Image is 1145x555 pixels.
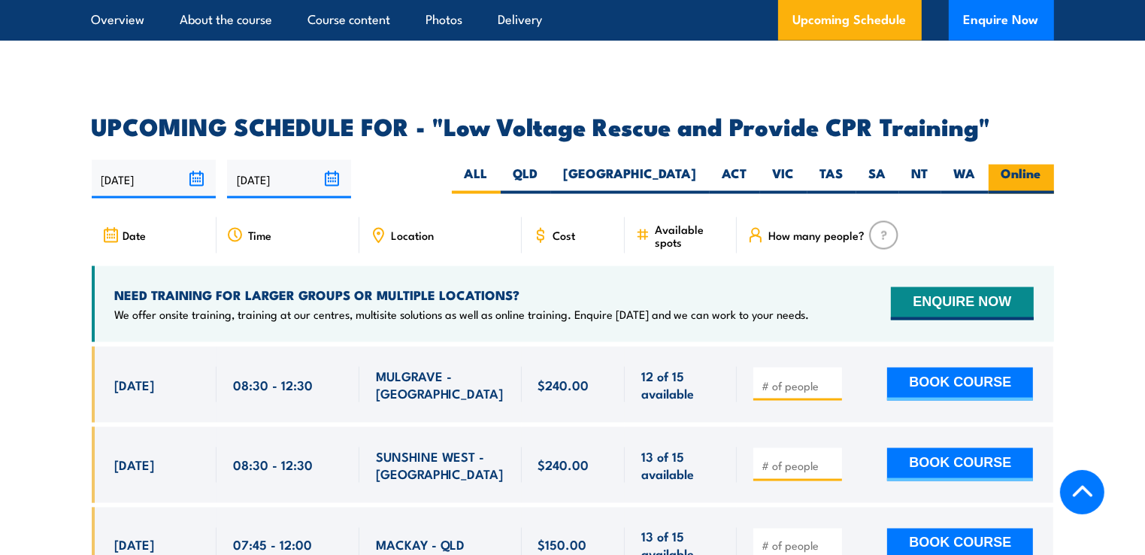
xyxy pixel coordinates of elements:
[115,456,155,473] span: [DATE]
[887,448,1033,481] button: BOOK COURSE
[452,165,501,194] label: ALL
[115,307,810,322] p: We offer onsite training, training at our centres, multisite solutions as well as online training...
[376,536,465,553] span: MACKAY - QLD
[807,165,856,194] label: TAS
[899,165,941,194] label: NT
[376,367,505,402] span: MULGRAVE - [GEOGRAPHIC_DATA]
[227,160,351,199] input: To date
[768,229,865,241] span: How many people?
[551,165,710,194] label: [GEOGRAPHIC_DATA]
[115,376,155,393] span: [DATE]
[887,368,1033,401] button: BOOK COURSE
[391,229,434,241] span: Location
[538,376,589,393] span: $240.00
[233,536,312,553] span: 07:45 - 12:00
[641,447,720,483] span: 13 of 15 available
[248,229,271,241] span: Time
[856,165,899,194] label: SA
[92,160,216,199] input: From date
[115,287,810,303] h4: NEED TRAINING FOR LARGER GROUPS OR MULTIPLE LOCATIONS?
[641,367,720,402] span: 12 of 15 available
[941,165,989,194] label: WA
[989,165,1054,194] label: Online
[233,456,313,473] span: 08:30 - 12:30
[501,165,551,194] label: QLD
[655,223,726,248] span: Available spots
[762,538,837,553] input: # of people
[762,458,837,473] input: # of people
[710,165,760,194] label: ACT
[123,229,147,241] span: Date
[538,456,589,473] span: $240.00
[553,229,576,241] span: Cost
[891,287,1033,320] button: ENQUIRE NOW
[115,536,155,553] span: [DATE]
[762,378,837,393] input: # of people
[760,165,807,194] label: VIC
[538,536,587,553] span: $150.00
[376,447,505,483] span: SUNSHINE WEST - [GEOGRAPHIC_DATA]
[233,376,313,393] span: 08:30 - 12:30
[92,115,1054,136] h2: UPCOMING SCHEDULE FOR - "Low Voltage Rescue and Provide CPR Training"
